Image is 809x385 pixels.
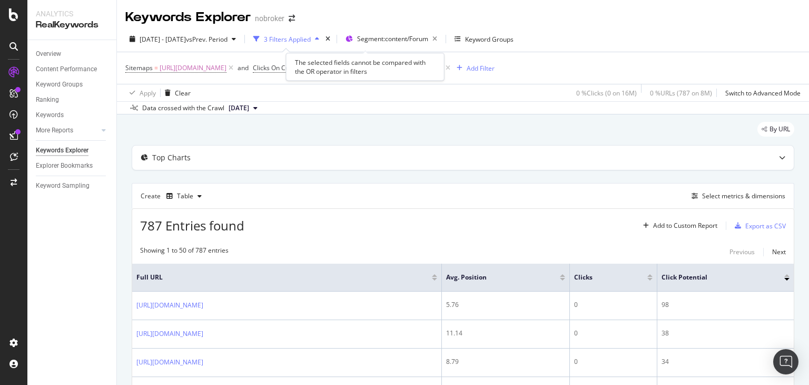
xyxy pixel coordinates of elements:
[289,15,295,22] div: arrow-right-arrow-left
[772,246,786,258] button: Next
[162,188,206,205] button: Table
[36,125,98,136] a: More Reports
[467,64,495,73] div: Add Filter
[36,110,109,121] a: Keywords
[224,102,262,114] button: [DATE]
[229,103,249,113] span: 2025 Sep. 1st
[729,247,755,256] div: Previous
[773,349,798,374] div: Open Intercom Messenger
[36,64,109,75] a: Content Performance
[160,61,226,75] span: [URL][DOMAIN_NAME]
[450,31,518,47] button: Keyword Groups
[650,89,712,98] div: 0 % URLs ( 787 on 8M )
[36,8,108,19] div: Analytics
[249,31,323,47] button: 3 Filters Applied
[36,110,64,121] div: Keywords
[729,246,755,258] button: Previous
[238,63,249,73] button: and
[253,63,324,72] span: Clicks On Current Period
[36,180,109,191] a: Keyword Sampling
[36,49,61,60] div: Overview
[452,62,495,74] button: Add Filter
[140,35,186,44] span: [DATE] - [DATE]
[574,357,653,367] div: 0
[721,84,801,101] button: Switch to Advanced Mode
[687,190,785,203] button: Select metrics & dimensions
[161,84,191,101] button: Clear
[238,63,249,72] div: and
[36,64,97,75] div: Content Performance
[323,34,332,44] div: times
[662,329,790,338] div: 38
[731,217,786,234] button: Export as CSV
[446,329,565,338] div: 11.14
[36,180,90,191] div: Keyword Sampling
[255,13,284,24] div: nobroker
[662,273,768,282] span: Click Potential
[36,79,83,90] div: Keyword Groups
[36,94,109,105] a: Ranking
[140,217,244,234] span: 787 Entries found
[662,357,790,367] div: 34
[264,35,311,44] div: 3 Filters Applied
[745,222,786,230] div: Export as CSV
[653,223,717,229] div: Add to Custom Report
[357,34,428,43] span: Segment: content/Forum
[662,300,790,310] div: 98
[125,63,153,72] span: Sitemaps
[141,188,206,205] div: Create
[465,35,514,44] div: Keyword Groups
[142,103,224,113] div: Data crossed with the Crawl
[125,31,240,47] button: [DATE] - [DATE]vsPrev. Period
[36,79,109,90] a: Keyword Groups
[140,89,156,98] div: Apply
[639,217,717,234] button: Add to Custom Report
[36,145,109,156] a: Keywords Explorer
[136,300,203,311] a: [URL][DOMAIN_NAME]
[136,273,416,282] span: Full URL
[125,8,251,26] div: Keywords Explorer
[576,89,637,98] div: 0 % Clicks ( 0 on 16M )
[152,152,191,163] div: Top Charts
[446,357,565,367] div: 8.79
[140,246,229,258] div: Showing 1 to 50 of 787 entries
[186,35,228,44] span: vs Prev. Period
[36,49,109,60] a: Overview
[757,122,794,137] div: legacy label
[125,84,156,101] button: Apply
[175,89,191,98] div: Clear
[772,247,786,256] div: Next
[136,329,203,339] a: [URL][DOMAIN_NAME]
[36,160,109,171] a: Explorer Bookmarks
[36,94,59,105] div: Ranking
[446,273,544,282] span: Avg. Position
[341,31,441,47] button: Segment:content/Forum
[36,160,93,171] div: Explorer Bookmarks
[725,89,801,98] div: Switch to Advanced Mode
[154,63,158,72] span: =
[574,329,653,338] div: 0
[574,300,653,310] div: 0
[286,53,444,81] div: The selected fields cannot be compared with the OR operator in filters
[177,193,193,199] div: Table
[702,191,785,200] div: Select metrics & dimensions
[36,19,108,31] div: RealKeywords
[136,357,203,368] a: [URL][DOMAIN_NAME]
[769,126,790,132] span: By URL
[574,273,632,282] span: Clicks
[36,145,88,156] div: Keywords Explorer
[446,300,565,310] div: 5.76
[36,125,73,136] div: More Reports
